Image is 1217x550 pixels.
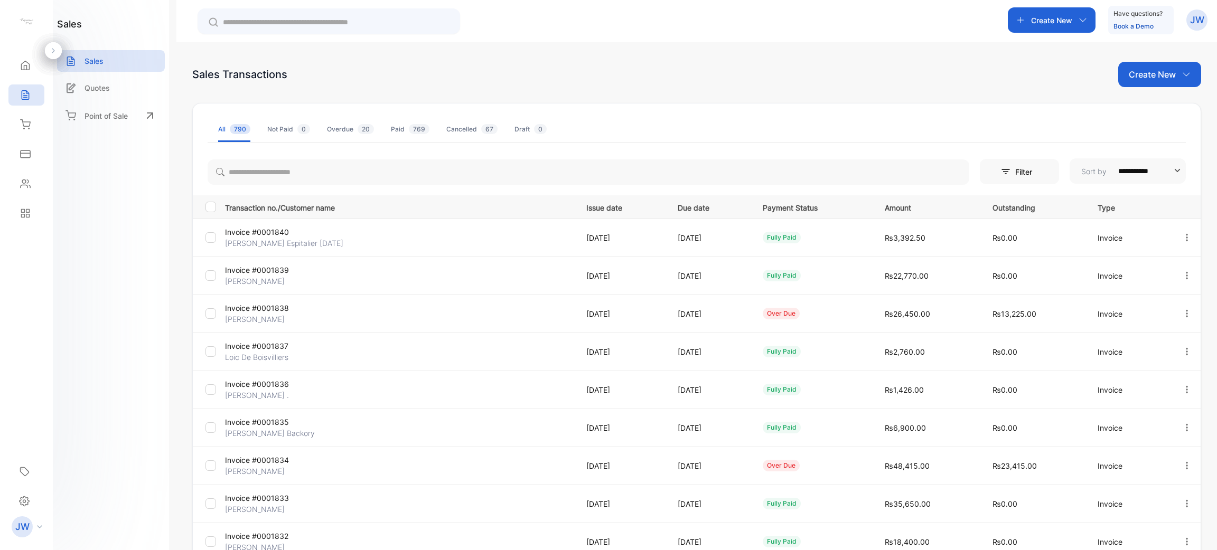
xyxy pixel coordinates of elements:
[1008,7,1096,33] button: Create New
[678,536,741,547] p: [DATE]
[993,347,1017,356] span: ₨0.00
[678,308,741,319] p: [DATE]
[225,390,341,401] p: [PERSON_NAME] .
[586,270,657,281] p: [DATE]
[678,498,741,509] p: [DATE]
[1098,308,1160,319] p: Invoice
[993,233,1017,242] span: ₨0.00
[57,104,165,127] a: Point of Sale
[993,499,1017,508] span: ₨0.00
[678,384,741,395] p: [DATE]
[586,498,657,509] p: [DATE]
[993,537,1017,546] span: ₨0.00
[225,302,341,314] p: Invoice #0001838
[409,124,429,134] span: 769
[678,200,741,213] p: Due date
[885,200,971,213] p: Amount
[763,308,800,319] div: over due
[218,125,250,134] div: All
[1190,13,1204,27] p: JW
[1098,498,1160,509] p: Invoice
[586,384,657,395] p: [DATE]
[1098,422,1160,433] p: Invoice
[85,110,128,121] p: Point of Sale
[885,347,925,356] span: ₨2,760.00
[763,384,801,395] div: fully paid
[885,423,926,432] span: ₨6,900.00
[225,466,341,477] p: [PERSON_NAME]
[885,537,930,546] span: ₨18,400.00
[993,461,1037,470] span: ₨23,415.00
[1070,158,1186,184] button: Sort by
[586,308,657,319] p: [DATE]
[225,264,341,276] p: Invoice #0001839
[358,124,374,134] span: 20
[1098,536,1160,547] p: Invoice
[481,124,498,134] span: 67
[1113,8,1163,19] p: Have questions?
[225,200,573,213] p: Transaction no./Customer name
[980,159,1059,184] button: Filter
[225,416,341,428] p: Invoice #0001835
[1113,22,1154,30] a: Book a Demo
[1098,270,1160,281] p: Invoice
[534,124,547,134] span: 0
[446,125,498,134] div: Cancelled
[1031,15,1072,26] p: Create New
[85,82,110,93] p: Quotes
[678,346,741,357] p: [DATE]
[678,460,741,471] p: [DATE]
[993,385,1017,394] span: ₨0.00
[225,352,341,363] p: Loic De Boisvilliers
[225,314,341,325] p: [PERSON_NAME]
[192,67,287,82] div: Sales Transactions
[225,530,341,542] p: Invoice #0001832
[763,200,863,213] p: Payment Status
[57,50,165,72] a: Sales
[1098,200,1160,213] p: Type
[763,460,800,471] div: over due
[1081,166,1107,177] p: Sort by
[297,124,310,134] span: 0
[763,270,801,281] div: fully paid
[1098,460,1160,471] p: Invoice
[885,233,925,242] span: ₨3,392.50
[763,232,801,243] div: fully paid
[993,200,1076,213] p: Outstanding
[586,232,657,243] p: [DATE]
[763,536,801,547] div: fully paid
[391,125,429,134] div: Paid
[885,499,931,508] span: ₨35,650.00
[267,125,310,134] div: Not Paid
[885,271,929,280] span: ₨22,770.00
[993,423,1017,432] span: ₨0.00
[1186,7,1207,33] button: JW
[225,504,341,515] p: [PERSON_NAME]
[225,276,341,287] p: [PERSON_NAME]
[1118,62,1201,87] button: Create New
[763,498,801,509] div: fully paid
[885,309,930,318] span: ₨26,450.00
[15,520,30,534] p: JW
[993,309,1036,318] span: ₨13,225.00
[225,492,341,504] p: Invoice #0001833
[327,125,374,134] div: Overdue
[586,536,657,547] p: [DATE]
[1015,166,1038,177] p: Filter
[225,226,341,238] p: Invoice #0001840
[1129,68,1176,81] p: Create New
[885,385,924,394] span: ₨1,426.00
[678,270,741,281] p: [DATE]
[225,238,343,249] p: [PERSON_NAME] Espitalier [DATE]
[993,271,1017,280] span: ₨0.00
[763,346,801,357] div: fully paid
[225,454,341,466] p: Invoice #0001834
[230,124,250,134] span: 790
[1098,346,1160,357] p: Invoice
[678,232,741,243] p: [DATE]
[586,346,657,357] p: [DATE]
[586,460,657,471] p: [DATE]
[885,461,930,470] span: ₨48,415.00
[1098,384,1160,395] p: Invoice
[57,77,165,99] a: Quotes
